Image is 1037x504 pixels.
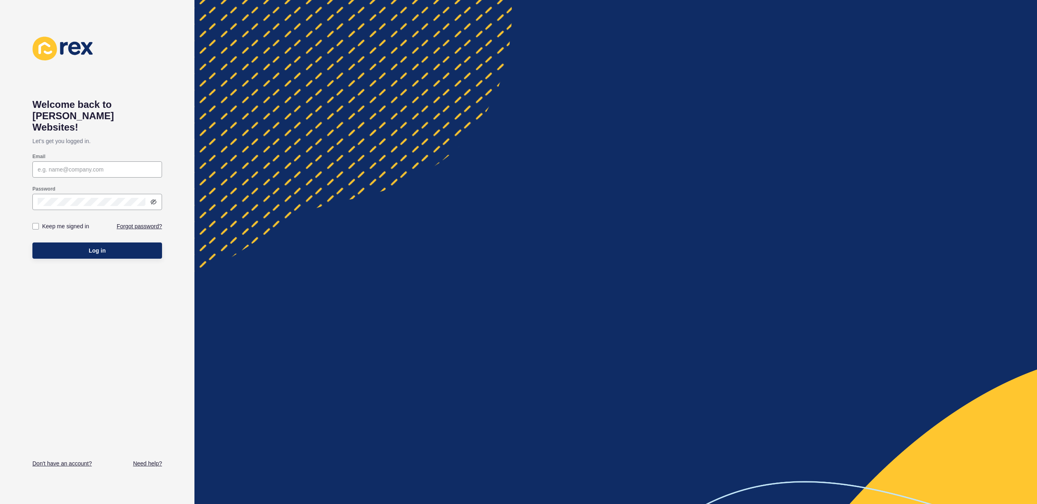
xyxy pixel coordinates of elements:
a: Don't have an account? [32,459,92,468]
input: e.g. name@company.com [38,165,157,174]
span: Log in [89,247,106,255]
a: Need help? [133,459,162,468]
button: Log in [32,242,162,259]
label: Password [32,186,55,192]
a: Forgot password? [117,222,162,230]
label: Email [32,153,45,160]
h1: Welcome back to [PERSON_NAME] Websites! [32,99,162,133]
label: Keep me signed in [42,222,89,230]
p: Let's get you logged in. [32,133,162,149]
